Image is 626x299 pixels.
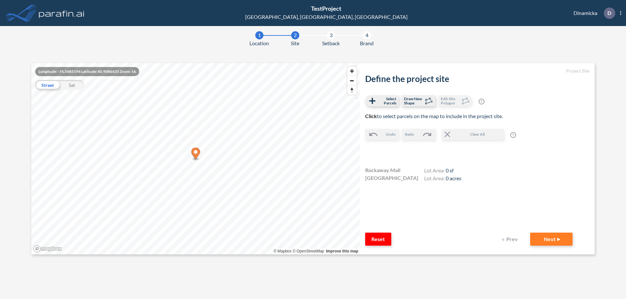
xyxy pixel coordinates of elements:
[530,233,573,246] button: Next
[347,85,357,95] button: Reset bearing to north
[31,63,360,254] canvas: Map
[424,175,461,183] h4: Lot Area:
[347,76,357,85] button: Zoom out
[365,113,503,119] span: to select parcels on the map to include in the project site.
[245,13,408,21] div: [GEOGRAPHIC_DATA], [GEOGRAPHIC_DATA], [GEOGRAPHIC_DATA]
[498,233,524,246] button: Prev
[292,249,324,253] a: OpenStreetMap
[360,39,374,47] span: Brand
[402,129,435,140] button: Redo
[274,249,291,253] a: Mapbox
[37,7,86,20] img: logo
[479,99,484,104] span: ?
[446,167,454,173] span: 0 sf
[363,31,371,39] div: 4
[564,7,621,19] div: Dinamicka
[311,5,341,12] span: TestProject
[291,31,299,39] div: 2
[35,67,139,76] div: Longitude: -74.5485194 Latitude: 40.9086435 Zoom: 16
[386,131,395,137] span: Undo
[365,233,391,246] button: Reset
[347,66,357,76] button: Zoom in
[255,31,263,39] div: 1
[405,131,414,137] span: Redo
[291,39,299,47] span: Site
[33,245,62,252] a: Mapbox homepage
[377,97,396,105] span: Select Parcels
[510,132,516,138] span: ?
[424,167,461,175] h4: Lot Area:
[365,68,589,74] h5: Project Site
[249,39,269,47] span: Location
[365,113,377,119] b: Click
[404,97,423,105] span: Draw New Shape
[442,129,504,140] button: Clear All
[365,129,399,140] button: Undo
[347,86,357,95] span: Reset bearing to north
[191,148,200,161] div: Map marker
[441,97,460,105] span: Edit Site Polygon
[365,74,589,84] h2: Define the project site
[365,166,400,174] span: Rockaway Mall
[326,249,358,253] a: Improve this map
[607,10,611,16] p: D
[322,39,340,47] span: Setback
[35,80,60,90] div: Street
[446,175,461,181] span: 0 acres
[60,80,84,90] div: Sat
[452,131,503,137] span: Clear All
[327,31,335,39] div: 3
[365,174,418,182] span: [GEOGRAPHIC_DATA]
